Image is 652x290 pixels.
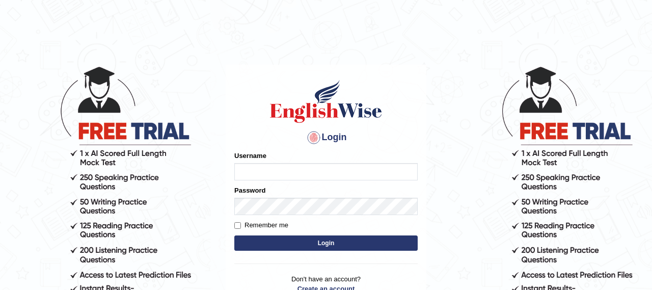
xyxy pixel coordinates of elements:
[234,186,265,195] label: Password
[234,222,241,229] input: Remember me
[234,129,418,146] h4: Login
[234,220,288,230] label: Remember me
[268,78,384,124] img: Logo of English Wise sign in for intelligent practice with AI
[234,235,418,251] button: Login
[234,151,266,161] label: Username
